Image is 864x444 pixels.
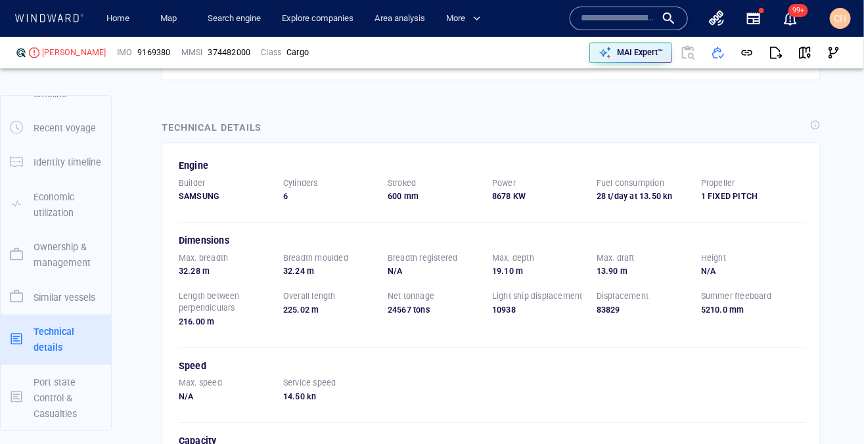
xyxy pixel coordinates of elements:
[42,47,106,58] div: [PERSON_NAME]
[603,47,625,67] div: tooltips.createAOI
[202,7,266,30] a: Search engine
[1,156,111,168] a: Identity timeline
[492,265,597,277] p: 19.10 m
[137,47,170,58] span: 9169380
[1,198,111,210] a: Economic utilization
[208,47,250,58] div: 374482000
[179,358,206,374] p: Speed
[117,47,133,58] p: IMO
[701,290,771,302] p: Summer freeboard
[179,233,229,248] p: Dimensions
[701,265,806,277] p: N/A
[1,248,111,261] a: Ownership & management
[145,13,155,33] div: Compliance Activities
[783,11,798,26] div: Notification center
[180,388,238,403] a: Mapbox logo
[583,47,603,67] div: Toggle vessel historical path
[1,365,111,432] button: Port state Control & Casualties
[388,252,458,264] p: Breadth registered
[155,7,187,30] a: Map
[597,290,648,302] p: Displacement
[179,252,228,264] p: Max. breadth
[492,290,583,302] p: Light ship displacement
[34,324,102,356] p: Technical details
[492,190,597,202] p: 8678 KW
[808,385,854,434] iframe: Chat
[283,391,388,403] p: 14.50 kn
[625,47,645,67] div: Toggle map information layers
[283,377,336,389] p: Service speed
[1,230,111,280] button: Ownership & management
[283,190,388,202] p: 6
[1,280,111,315] button: Similar vessels
[225,333,282,353] div: [DATE] - [DATE]
[179,391,283,403] p: N/A
[1,290,111,303] a: Similar vessels
[733,38,762,67] button: Get link
[704,38,733,67] button: Add to vessel list
[193,338,223,347] span: 30 days
[16,47,26,58] div: T&S ODR defined risk: indication
[597,265,701,277] p: 13.90 m
[34,120,96,136] p: Recent voyage
[97,7,139,30] button: Home
[441,7,492,30] button: More
[1,315,111,365] button: Technical details
[183,332,309,355] button: 30 days[DATE]-[DATE]
[701,177,735,189] p: Propeller
[34,290,95,305] p: Similar vessels
[102,7,135,30] a: Home
[369,7,430,30] a: Area analysis
[179,316,283,328] p: 216.00 m
[827,5,853,32] button: CH
[603,47,625,67] button: Create an AOI.
[388,304,492,316] p: 24567 tons
[597,190,701,202] p: 28 t/day at 13.50 kn
[42,47,106,58] span: EUNICE
[286,47,309,58] div: Cargo
[762,38,790,67] button: Export report
[277,7,359,30] a: Explore companies
[1,111,111,145] button: Recent voyage
[162,120,261,135] div: Technical details
[446,11,481,26] span: More
[819,38,848,67] button: Visual Link Analysis
[283,177,318,189] p: Cylinders
[492,304,597,316] p: 10938
[179,290,283,314] p: Length between perpendiculars
[597,177,664,189] p: Fuel consumption
[181,47,203,58] p: MMSI
[283,290,336,302] p: Overall length
[597,252,635,264] p: Max. draft
[150,7,192,30] button: Map
[775,3,806,34] button: 99+
[388,190,492,202] p: 600 mm
[179,265,283,277] p: 32.28 m
[388,177,416,189] p: Stroked
[701,304,806,316] p: 5210.0 mm
[34,374,102,422] p: Port state Control & Casualties
[788,4,808,17] span: 99+
[283,252,348,264] p: Breadth moulded
[34,239,102,271] p: Ownership & management
[597,304,701,316] p: 83829
[179,158,208,173] p: Engine
[564,47,583,67] div: Focus on vessel path
[834,13,847,24] span: CH
[388,290,434,302] p: Net tonnage
[261,47,281,58] p: Class
[617,47,663,58] p: MAI Expert™
[179,377,222,389] p: Max. speed
[67,13,122,33] div: (Still Loading...)
[283,304,388,316] p: 225.02 m
[34,189,102,221] p: Economic utilization
[701,252,726,264] p: Height
[388,265,492,277] p: N/A
[790,38,819,67] button: View on map
[283,265,388,277] p: 32.24 m
[1,122,111,134] a: Recent voyage
[34,154,101,170] p: Identity timeline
